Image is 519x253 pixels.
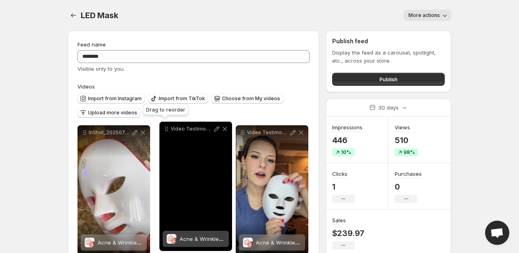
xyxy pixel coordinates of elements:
[408,12,440,19] span: More actions
[77,65,125,72] span: Visible only to you.
[159,122,232,251] div: Video Testimonial 4Acne & Wrinkle Reducing 7 Color LED Therapy MaskAcne & Wrinkle Reducing 7 Colo...
[247,129,289,136] p: Video Testimonial 1
[332,182,355,192] p: 1
[332,37,445,45] h2: Publish feed
[332,228,365,238] p: $239.97
[89,129,131,136] p: InShot_20250717_124028283
[98,239,231,246] span: Acne & Wrinkle Reducing 7 Color LED Therapy Mask
[332,216,346,224] h3: Sales
[395,135,418,145] p: 510
[81,11,118,20] span: LED Mask
[167,234,176,244] img: Acne & Wrinkle Reducing 7 Color LED Therapy Mask
[77,83,95,90] span: Videos
[77,108,140,118] button: Upload more videos
[395,123,410,131] h3: Views
[243,238,253,247] img: Acne & Wrinkle Reducing 7 Color LED Therapy Mask
[171,126,213,132] p: Video Testimonial 4
[77,41,106,48] span: Feed name
[332,123,362,131] h3: Impressions
[180,236,313,242] span: Acne & Wrinkle Reducing 7 Color LED Therapy Mask
[332,48,445,65] p: Display the feed as a carousel, spotlight, etc., across your store.
[211,94,283,103] button: Choose from My videos
[395,182,422,192] p: 0
[332,170,347,178] h3: Clicks
[341,149,351,156] span: 10%
[256,239,389,246] span: Acne & Wrinkle Reducing 7 Color LED Therapy Mask
[88,110,137,116] span: Upload more videos
[395,170,422,178] h3: Purchases
[379,75,398,83] span: Publish
[88,95,142,102] span: Import from Instagram
[378,103,399,112] p: 30 days
[85,238,94,247] img: Acne & Wrinkle Reducing 7 Color LED Therapy Mask
[332,135,362,145] p: 446
[148,94,208,103] button: Import from TikTok
[404,149,415,156] span: 98%
[485,221,509,245] div: Open chat
[222,95,280,102] span: Choose from My videos
[68,10,79,21] button: Settings
[77,94,145,103] button: Import from Instagram
[332,73,445,86] button: Publish
[404,10,451,21] button: More actions
[159,95,205,102] span: Import from TikTok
